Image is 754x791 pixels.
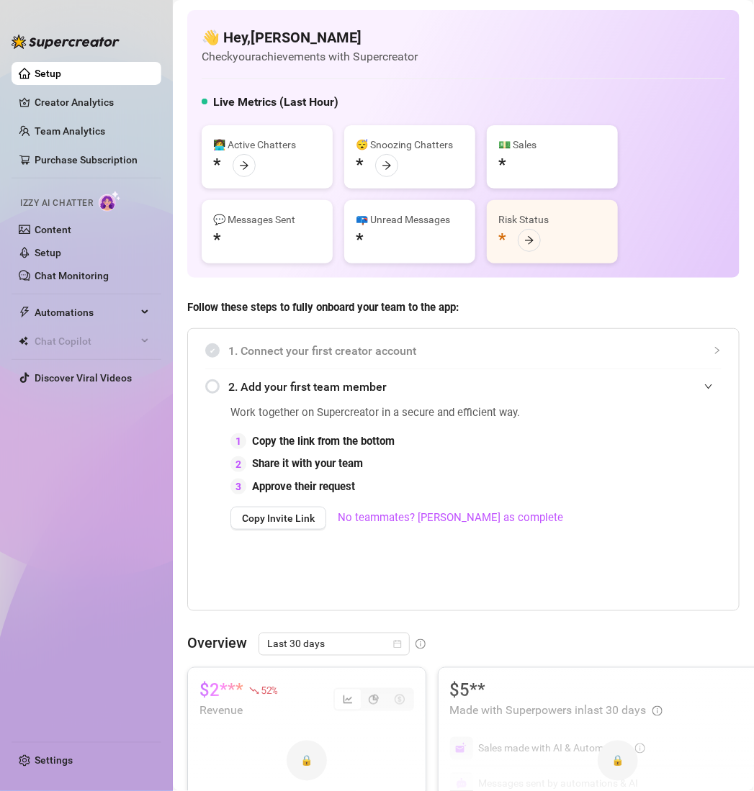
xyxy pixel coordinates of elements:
span: collapsed [713,346,722,355]
span: 2. Add your first team member [228,378,722,396]
div: 2 [230,456,246,472]
span: Last 30 days [267,633,401,655]
strong: Copy the link from the bottom [252,435,395,448]
span: Izzy AI Chatter [20,196,93,210]
article: Check your achievements with Supercreator [202,48,418,65]
span: arrow-right [239,161,249,171]
div: 💵 Sales [498,137,606,153]
span: 1. Connect your first creator account [228,342,722,360]
a: Setup [35,247,61,258]
a: Team Analytics [35,125,105,137]
a: No teammates? [PERSON_NAME] as complete [338,510,563,527]
div: 1 [230,433,246,449]
div: Risk Status [498,212,606,227]
span: Copy Invite Link [242,512,315,524]
img: logo-BBDzfeDw.svg [12,35,120,49]
iframe: Intercom live chat [705,742,740,777]
span: expanded [704,382,713,391]
span: calendar [393,640,402,648]
a: Chat Monitoring [35,270,109,281]
button: Copy Invite Link [230,507,326,530]
div: 😴 Snoozing Chatters [356,137,464,153]
div: 💬 Messages Sent [213,212,321,227]
span: info-circle [416,639,426,649]
a: Content [35,224,71,235]
div: 1. Connect your first creator account [205,333,722,369]
div: 🔒 [287,741,327,781]
div: 3 [230,479,246,494]
span: Chat Copilot [35,330,137,353]
strong: Approve their request [252,480,355,493]
span: Automations [35,301,137,324]
span: arrow-right [524,235,534,245]
div: 2. Add your first team member [205,369,722,404]
strong: Follow these steps to fully onboard your team to the app: [187,301,459,314]
h4: 👋 Hey, [PERSON_NAME] [202,27,418,48]
h5: Live Metrics (Last Hour) [213,94,338,111]
span: Work together on Supercreator in a secure and efficient way. [230,404,563,422]
img: Chat Copilot [19,336,28,346]
a: Setup [35,68,61,79]
div: 🔒 [598,741,638,781]
div: 📪 Unread Messages [356,212,464,227]
a: Creator Analytics [35,91,150,114]
img: AI Chatter [99,191,121,212]
a: Discover Viral Videos [35,372,132,384]
span: arrow-right [382,161,392,171]
span: thunderbolt [19,307,30,318]
a: Settings [35,755,73,767]
strong: Share it with your team [252,457,363,470]
article: Overview [187,633,247,654]
div: 👩‍💻 Active Chatters [213,137,321,153]
a: Purchase Subscription [35,154,138,166]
